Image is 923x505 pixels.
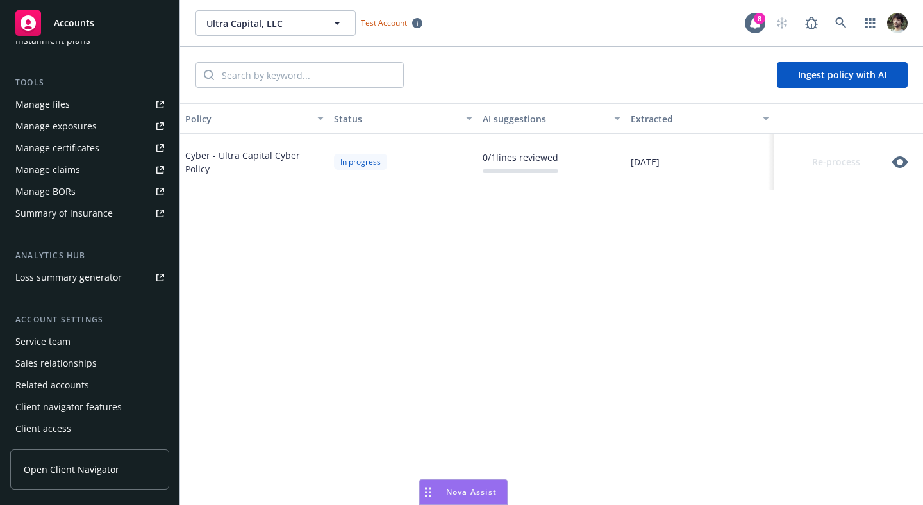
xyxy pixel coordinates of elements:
[334,154,387,170] div: In progress
[483,151,558,164] div: 0 / 1 lines reviewed
[10,5,169,41] a: Accounts
[478,103,626,134] button: AI suggestions
[10,94,169,115] a: Manage files
[206,17,317,30] span: Ultra Capital, LLC
[15,138,99,158] div: Manage certificates
[214,63,403,87] input: Search by keyword...
[24,463,119,476] span: Open Client Navigator
[10,331,169,352] a: Service team
[631,112,755,126] div: Extracted
[15,375,89,395] div: Related accounts
[631,155,660,169] span: [DATE]
[887,13,908,33] img: photo
[15,397,122,417] div: Client navigator features
[10,138,169,158] a: Manage certificates
[858,10,883,36] a: Switch app
[446,486,497,497] span: Nova Assist
[10,418,169,439] a: Client access
[799,10,824,36] a: Report a Bug
[10,181,169,202] a: Manage BORs
[10,160,169,180] a: Manage claims
[777,62,908,88] button: Ingest policy with AI
[769,10,795,36] a: Start snowing
[10,267,169,288] a: Loss summary generator
[626,103,774,134] button: Extracted
[180,103,329,134] button: Policy
[15,94,70,115] div: Manage files
[483,112,607,126] div: AI suggestions
[15,160,80,180] div: Manage claims
[356,16,428,29] span: Test Account
[15,353,97,374] div: Sales relationships
[15,181,76,202] div: Manage BORs
[15,267,122,288] div: Loss summary generator
[334,112,458,126] div: Status
[204,70,214,80] svg: Search
[10,397,169,417] a: Client navigator features
[15,418,71,439] div: Client access
[185,112,310,126] div: Policy
[754,13,765,24] div: 8
[419,479,508,505] button: Nova Assist
[195,10,356,36] button: Ultra Capital, LLC
[10,203,169,224] a: Summary of insurance
[420,480,436,504] div: Drag to move
[54,18,94,28] span: Accounts
[361,17,407,28] span: Test Account
[10,375,169,395] a: Related accounts
[15,203,113,224] div: Summary of insurance
[10,353,169,374] a: Sales relationships
[828,10,854,36] a: Search
[15,116,97,137] div: Manage exposures
[10,249,169,262] div: Analytics hub
[185,149,324,176] div: Cyber - Ultra Capital Cyber Policy
[15,331,71,352] div: Service team
[329,103,478,134] button: Status
[10,313,169,326] div: Account settings
[10,76,169,89] div: Tools
[10,116,169,137] a: Manage exposures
